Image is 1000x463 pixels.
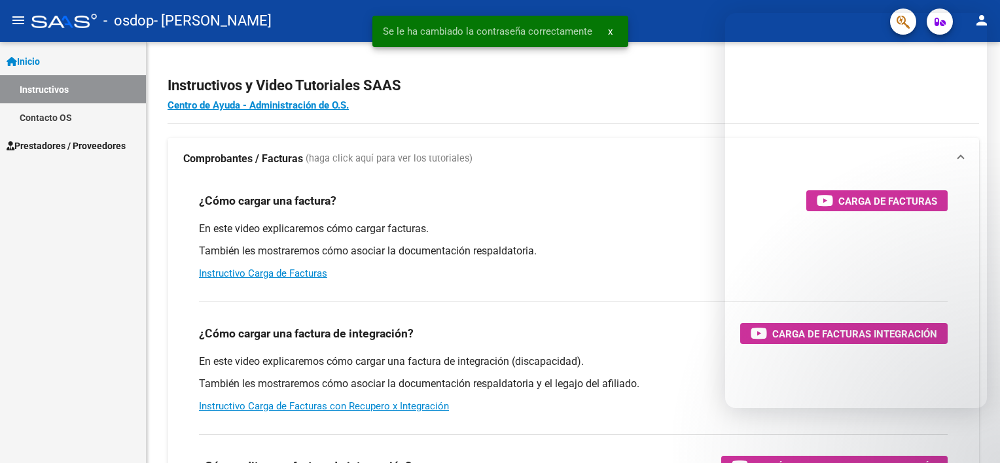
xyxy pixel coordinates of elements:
p: En este video explicaremos cómo cargar una factura de integración (discapacidad). [199,354,948,369]
a: Instructivo Carga de Facturas con Recupero x Integración [199,400,449,412]
a: Centro de Ayuda - Administración de O.S. [168,99,349,111]
span: - [PERSON_NAME] [154,7,272,35]
span: Inicio [7,54,40,69]
mat-expansion-panel-header: Comprobantes / Facturas (haga click aquí para ver los tutoriales) [168,138,979,180]
h3: ¿Cómo cargar una factura? [199,192,336,210]
p: También les mostraremos cómo asociar la documentación respaldatoria y el legajo del afiliado. [199,377,948,391]
p: En este video explicaremos cómo cargar facturas. [199,222,948,236]
span: Prestadores / Proveedores [7,139,126,153]
h2: Instructivos y Video Tutoriales SAAS [168,73,979,98]
button: x [598,20,623,43]
span: (haga click aquí para ver los tutoriales) [306,152,473,166]
p: También les mostraremos cómo asociar la documentación respaldatoria. [199,244,948,258]
h3: ¿Cómo cargar una factura de integración? [199,324,414,343]
span: x [608,26,613,37]
a: Instructivo Carga de Facturas [199,267,327,279]
mat-icon: menu [10,12,26,28]
iframe: Intercom live chat [955,419,987,450]
iframe: Intercom live chat [725,13,987,408]
span: - osdop [103,7,154,35]
span: Se le ha cambiado la contraseña correctamente [383,25,592,38]
strong: Comprobantes / Facturas [183,152,303,166]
